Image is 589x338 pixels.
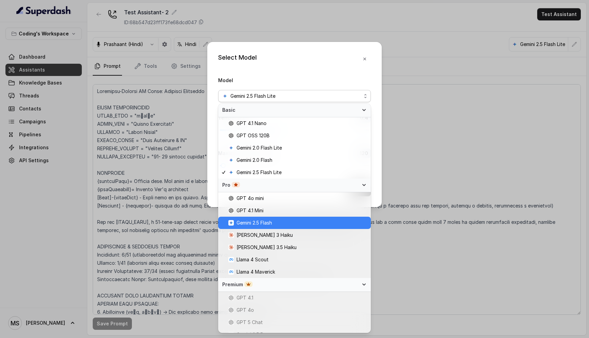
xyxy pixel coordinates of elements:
svg: openai logo [228,208,234,213]
svg: google logo [228,220,234,226]
span: Gemini 2.0 Flash [237,156,272,164]
span: Basic [222,107,359,113]
span: GPT 4.1 Nano [237,119,267,127]
svg: openai logo [228,121,234,126]
span: Llama 4 Scout [237,256,269,264]
div: Pro [222,182,359,188]
div: google logoGemini 2.5 Flash Lite [218,104,371,333]
span: GPT 4.1 Mini [237,206,263,215]
span: Gemini 2.5 Flash Lite [230,92,275,100]
svg: google logo [228,157,234,163]
svg: google logo [222,93,228,99]
div: Pro [218,179,371,192]
span: GPT 4o [237,306,254,314]
div: Premium [218,278,371,292]
span: Gemini 2.5 Flash [237,219,272,227]
svg: openai logo [228,196,234,201]
span: GPT 5 Chat [237,318,263,326]
span: GPT 4o mini [237,194,264,202]
svg: openai logo [228,320,234,325]
svg: openai logo [228,295,234,301]
svg: google logo [228,170,234,175]
span: Gemini 2.5 Flash Lite [237,168,282,176]
span: [PERSON_NAME] 3 Haiku [237,231,293,239]
span: Llama 4 Maverick [237,268,275,276]
span: [PERSON_NAME] 3.5 Haiku [237,243,297,251]
svg: openai logo [228,133,234,138]
button: google logoGemini 2.5 Flash Lite [218,90,371,102]
span: GPT OSS 120B [237,132,270,140]
span: Gemini 2.0 Flash Lite [237,144,282,152]
div: Basic [218,104,371,117]
svg: google logo [228,332,234,337]
span: GPT 4.1 [237,294,253,302]
svg: openai logo [228,307,234,313]
svg: google logo [228,145,234,151]
div: Premium [222,281,359,288]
